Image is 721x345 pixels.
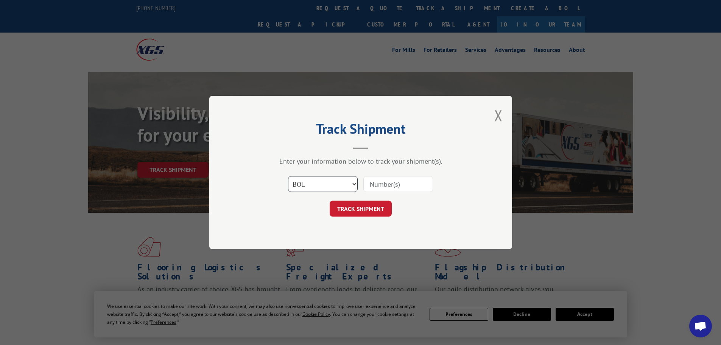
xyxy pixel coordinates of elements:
div: Open chat [689,315,712,337]
button: TRACK SHIPMENT [330,201,392,217]
button: Close modal [494,105,503,125]
h2: Track Shipment [247,123,474,138]
div: Enter your information below to track your shipment(s). [247,157,474,165]
input: Number(s) [363,176,433,192]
